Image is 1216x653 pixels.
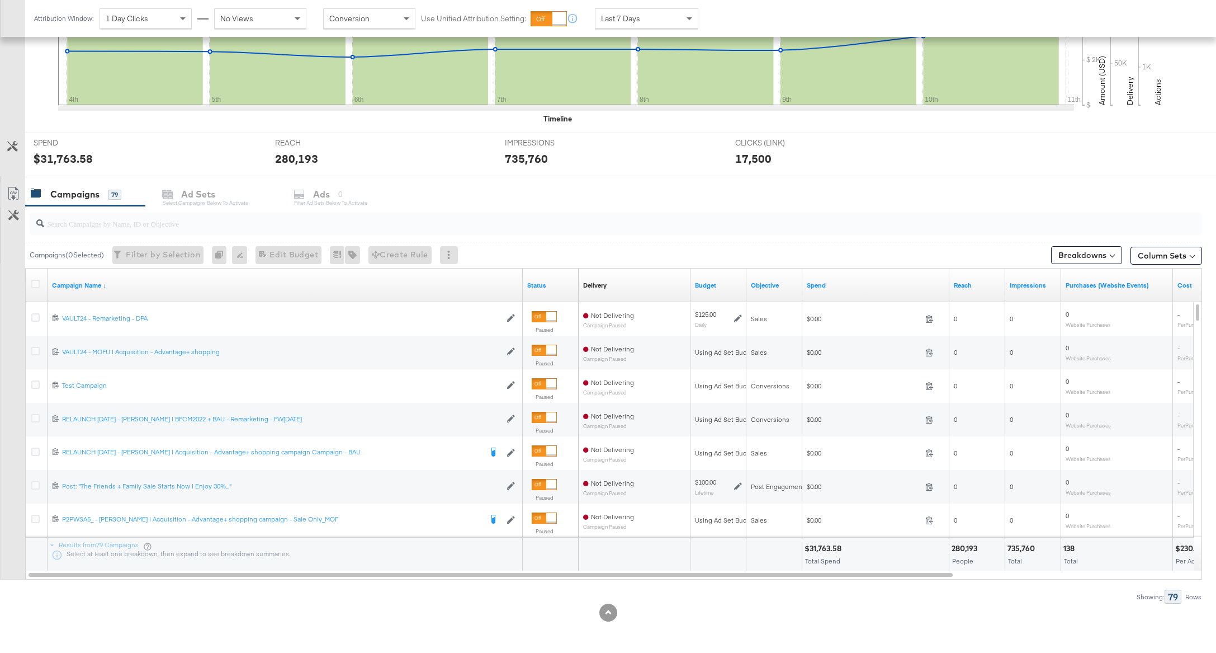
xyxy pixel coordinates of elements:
[1165,590,1181,604] div: 79
[583,457,634,463] sub: Campaign Paused
[954,516,957,524] span: 0
[591,513,634,521] span: Not Delivering
[807,482,921,491] span: $0.00
[1066,321,1111,328] sub: Website Purchases
[583,281,607,290] a: Reflects the ability of your Ad Campaign to achieve delivery based on ad states, schedule and bud...
[751,482,805,491] span: Post Engagement
[1066,455,1111,462] sub: Website Purchases
[695,321,707,328] sub: Daily
[527,281,574,290] a: Shows the current state of your Ad Campaign.
[952,557,973,565] span: People
[1010,348,1013,356] span: 0
[807,449,921,457] span: $0.00
[1177,310,1180,318] span: -
[1177,344,1180,352] span: -
[591,479,634,487] span: Not Delivering
[220,13,253,24] span: No Views
[52,281,518,290] a: Your campaign name.
[695,516,757,525] div: Using Ad Set Budget
[505,138,589,148] span: IMPRESSIONS
[106,13,148,24] span: 1 Day Clicks
[532,393,557,401] label: Paused
[591,412,634,420] span: Not Delivering
[591,345,634,353] span: Not Delivering
[108,190,121,200] div: 79
[583,356,634,362] sub: Campaign Paused
[1066,523,1111,529] sub: Website Purchases
[1066,411,1069,419] span: 0
[751,449,767,457] span: Sales
[1176,557,1206,565] span: Per Action
[1177,355,1207,361] sub: Per Purchase
[807,281,945,290] a: The total amount spent to date.
[751,314,767,323] span: Sales
[505,151,548,167] div: 735,760
[954,449,957,457] span: 0
[62,448,481,457] div: RELAUNCH [DATE] - [PERSON_NAME] | Acquisition - Advantage+ shopping campaign Campaign - BAU
[1177,411,1180,419] span: -
[1066,344,1069,352] span: 0
[1177,321,1207,328] sub: Per Purchase
[954,314,957,323] span: 0
[50,188,100,201] div: Campaigns
[1066,489,1111,496] sub: Website Purchases
[735,138,819,148] span: CLICKS (LINK)
[62,515,481,526] a: P2PWSA5_ - [PERSON_NAME] | Acquisition - Advantage+ shopping campaign - Sale Only_MOF
[44,208,1094,230] input: Search Campaigns by Name, ID or Objective
[695,478,716,487] div: $100.00
[62,381,501,391] a: Test Campaign
[695,310,716,319] div: $125.00
[1136,593,1165,601] div: Showing:
[543,114,572,124] div: Timeline
[1177,523,1207,529] sub: Per Purchase
[1177,455,1207,462] sub: Per Purchase
[1125,77,1135,105] text: Delivery
[1177,422,1207,429] sub: Per Purchase
[954,281,1001,290] a: The number of people your ad was served to.
[62,515,481,524] div: P2PWSA5_ - [PERSON_NAME] | Acquisition - Advantage+ shopping campaign - Sale Only_MOF
[695,415,757,424] div: Using Ad Set Budget
[532,360,557,367] label: Paused
[1066,422,1111,429] sub: Website Purchases
[212,246,232,264] div: 0
[1063,543,1078,554] div: 138
[695,489,713,496] sub: Lifetime
[62,314,501,323] a: VAULT24 - Remarketing - DPA
[954,348,957,356] span: 0
[1177,444,1180,453] span: -
[1177,478,1180,486] span: -
[1010,482,1013,491] span: 0
[1177,511,1180,520] span: -
[601,13,640,24] span: Last 7 Days
[275,151,318,167] div: 280,193
[583,389,634,396] sub: Campaign Paused
[1010,281,1057,290] a: The number of times your ad was served. On mobile apps an ad is counted as served the first time ...
[591,311,634,320] span: Not Delivering
[751,415,789,424] span: Conversions
[1010,449,1013,457] span: 0
[583,524,634,530] sub: Campaign Paused
[695,348,757,357] div: Using Ad Set Budget
[34,15,94,22] div: Attribution Window:
[1177,489,1207,496] sub: Per Purchase
[1066,310,1069,318] span: 0
[62,347,501,357] a: VAULT24 - MOFU | Acquisition - Advantage+ shopping
[583,423,634,429] sub: Campaign Paused
[952,543,981,554] div: 280,193
[954,382,957,390] span: 0
[751,348,767,356] span: Sales
[1097,56,1107,105] text: Amount (USD)
[275,138,359,148] span: REACH
[1185,593,1202,601] div: Rows
[805,543,845,554] div: $31,763.58
[954,415,957,424] span: 0
[1010,382,1013,390] span: 0
[695,281,742,290] a: The maximum amount you're willing to spend on your ads, on average each day or over the lifetime ...
[532,528,557,535] label: Paused
[807,382,921,390] span: $0.00
[751,281,798,290] a: Your campaign's objective.
[1064,557,1078,565] span: Total
[532,461,557,468] label: Paused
